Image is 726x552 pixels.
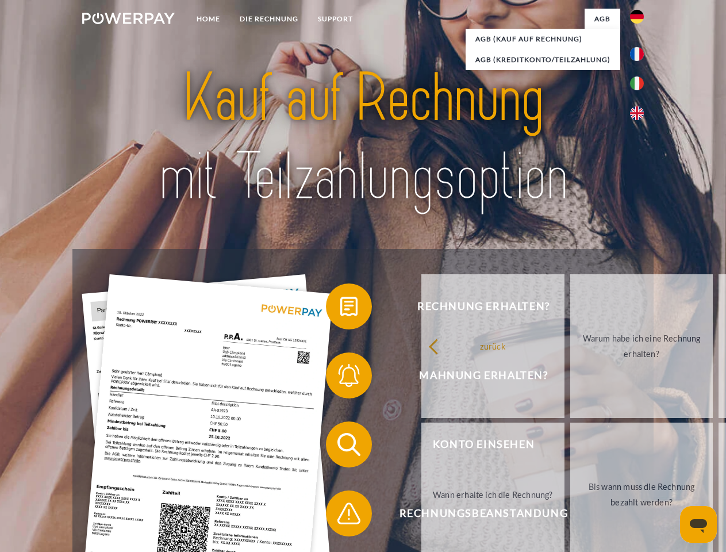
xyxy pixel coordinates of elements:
img: it [630,76,644,90]
a: AGB (Kreditkonto/Teilzahlung) [466,49,620,70]
div: zurück [428,338,558,354]
img: qb_search.svg [335,430,363,459]
button: Mahnung erhalten? [326,352,625,398]
div: Wann erhalte ich die Rechnung? [428,486,558,502]
img: qb_bell.svg [335,361,363,390]
div: Bis wann muss die Rechnung bezahlt werden? [577,479,706,510]
button: Rechnungsbeanstandung [326,490,625,536]
button: Rechnung erhalten? [326,283,625,329]
a: agb [585,9,620,29]
iframe: Schaltfläche zum Öffnen des Messaging-Fensters [680,506,717,543]
img: title-powerpay_de.svg [110,55,616,220]
img: qb_bill.svg [335,292,363,321]
img: qb_warning.svg [335,499,363,528]
img: en [630,106,644,120]
a: DIE RECHNUNG [230,9,308,29]
a: Home [187,9,230,29]
img: logo-powerpay-white.svg [82,13,175,24]
button: Konto einsehen [326,421,625,467]
img: de [630,10,644,24]
img: fr [630,47,644,61]
a: AGB (Kauf auf Rechnung) [466,29,620,49]
a: SUPPORT [308,9,363,29]
div: Warum habe ich eine Rechnung erhalten? [577,331,706,362]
